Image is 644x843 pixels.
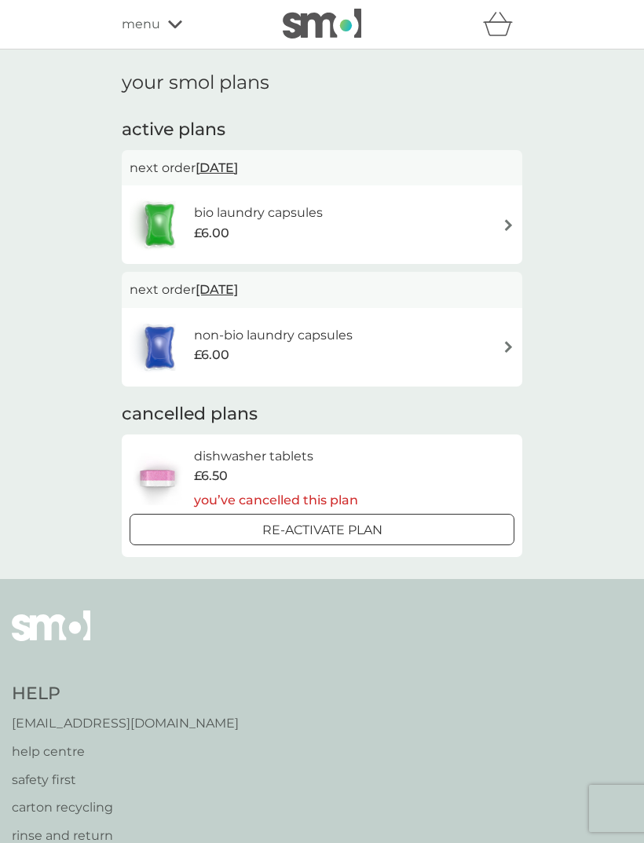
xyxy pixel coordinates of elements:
[130,450,185,505] img: dishwasher tablets
[130,197,189,252] img: bio laundry capsules
[130,320,189,375] img: non-bio laundry capsules
[130,514,514,545] button: Re-activate Plan
[130,280,514,300] p: next order
[194,345,229,365] span: £6.00
[503,341,514,353] img: arrow right
[262,520,382,541] p: Re-activate Plan
[130,158,514,178] p: next order
[122,118,522,142] h2: active plans
[483,9,522,40] div: basket
[196,152,238,183] span: [DATE]
[194,466,228,486] span: £6.50
[12,682,239,706] h4: Help
[283,9,361,38] img: smol
[194,490,358,511] p: you’ve cancelled this plan
[12,610,90,664] img: smol
[503,219,514,231] img: arrow right
[194,325,353,346] h6: non-bio laundry capsules
[196,274,238,305] span: [DATE]
[12,770,239,790] a: safety first
[122,14,160,35] span: menu
[194,203,323,223] h6: bio laundry capsules
[12,742,239,762] a: help centre
[194,223,229,244] span: £6.00
[12,797,239,818] a: carton recycling
[122,71,522,94] h1: your smol plans
[122,402,522,427] h2: cancelled plans
[12,713,239,734] a: [EMAIL_ADDRESS][DOMAIN_NAME]
[194,446,358,467] h6: dishwasher tablets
